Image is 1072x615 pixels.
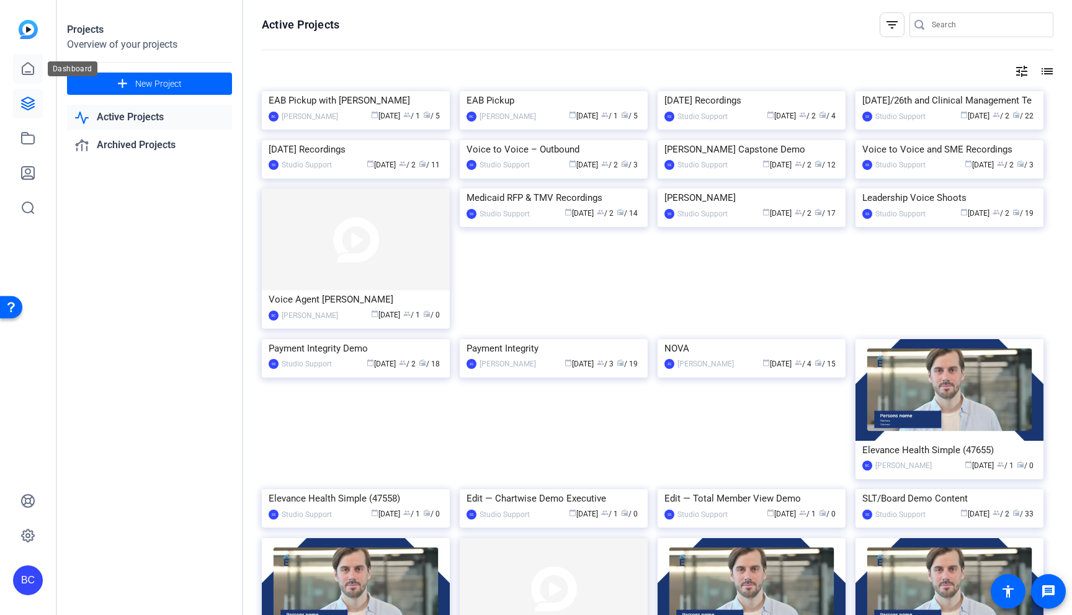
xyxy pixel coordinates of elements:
span: / 0 [423,510,440,518]
span: / 2 [795,209,811,218]
span: [DATE] [960,510,989,518]
span: New Project [135,77,182,91]
div: SS [467,160,476,170]
span: / 2 [601,161,618,169]
span: radio [819,111,826,118]
mat-icon: add [115,76,130,92]
div: EAB Pickup with [PERSON_NAME] [269,91,443,110]
mat-icon: list [1038,64,1053,79]
span: radio [617,208,624,216]
div: [PERSON_NAME] [664,188,839,207]
div: [PERSON_NAME] [677,358,734,370]
span: radio [419,160,426,167]
span: radio [423,111,431,118]
span: / 3 [1017,161,1034,169]
span: [DATE] [767,112,796,120]
span: radio [815,359,822,366]
span: / 12 [815,161,836,169]
mat-icon: accessibility [1001,584,1016,599]
span: group [403,111,411,118]
span: [DATE] [367,360,396,368]
div: Studio Support [282,159,332,171]
div: Studio Support [282,358,332,370]
div: [PERSON_NAME] [282,110,338,123]
a: Archived Projects [67,133,232,158]
div: NOVA [664,339,839,358]
span: / 1 [403,112,420,120]
div: Overview of your projects [67,37,232,52]
div: Voice Agent [PERSON_NAME] [269,290,443,309]
span: calendar_today [960,208,968,216]
span: calendar_today [965,160,972,167]
div: BC [13,565,43,595]
span: / 19 [617,360,638,368]
button: New Project [67,73,232,95]
h1: Active Projects [262,17,339,32]
span: / 1 [403,510,420,518]
span: / 4 [819,112,836,120]
span: / 19 [1012,209,1034,218]
span: radio [621,509,628,516]
span: radio [815,208,822,216]
span: group [399,359,406,366]
span: calendar_today [565,359,572,366]
span: / 2 [993,209,1009,218]
div: SS [269,359,279,369]
div: [PERSON_NAME] Capstone Demo [664,140,839,159]
span: radio [621,160,628,167]
div: Payment Integrity [467,339,641,358]
mat-icon: tune [1014,64,1029,79]
span: [DATE] [762,209,792,218]
div: Studio Support [677,508,728,521]
span: / 2 [597,209,614,218]
span: group [399,160,406,167]
div: Leadership Voice Shoots [862,188,1037,207]
span: / 2 [993,510,1009,518]
div: BC [269,311,279,321]
div: Studio Support [677,110,728,123]
div: SS [664,160,674,170]
span: [DATE] [569,510,598,518]
div: Dashboard [48,61,97,76]
span: radio [423,509,431,516]
span: / 5 [621,112,638,120]
div: Medicaid RFP & TMV Recordings [467,188,641,207]
span: / 0 [1017,461,1034,470]
div: [PERSON_NAME] [480,110,536,123]
span: calendar_today [762,208,770,216]
span: / 2 [399,161,416,169]
div: Studio Support [875,208,926,220]
span: / 17 [815,209,836,218]
span: / 1 [403,311,420,319]
span: [DATE] [960,209,989,218]
span: group [993,111,1000,118]
span: group [795,208,802,216]
div: SS [467,209,476,219]
span: calendar_today [960,509,968,516]
span: calendar_today [960,111,968,118]
span: radio [1012,111,1020,118]
div: Studio Support [875,159,926,171]
span: / 1 [601,510,618,518]
span: / 1 [997,461,1014,470]
mat-icon: message [1041,584,1056,599]
div: Studio Support [282,508,332,521]
span: / 15 [815,360,836,368]
span: group [993,509,1000,516]
span: / 0 [423,311,440,319]
span: calendar_today [569,509,576,516]
span: group [795,359,802,366]
span: group [403,509,411,516]
span: / 22 [1012,112,1034,120]
div: Voice to Voice – Outbound [467,140,641,159]
span: group [597,359,604,366]
span: group [795,160,802,167]
span: / 18 [419,360,440,368]
span: calendar_today [371,509,378,516]
div: BC [269,112,279,122]
span: group [799,509,806,516]
span: radio [1017,461,1024,468]
img: blue-gradient.svg [19,20,38,39]
span: calendar_today [569,160,576,167]
div: SS [269,510,279,520]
